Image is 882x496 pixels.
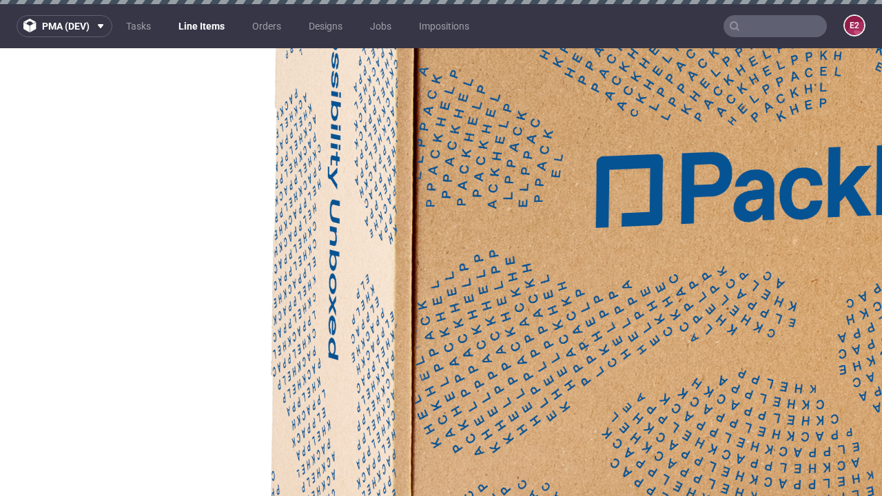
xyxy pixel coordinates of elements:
[17,15,112,37] button: pma (dev)
[411,15,478,37] a: Impositions
[118,15,159,37] a: Tasks
[170,15,233,37] a: Line Items
[244,15,289,37] a: Orders
[300,15,351,37] a: Designs
[362,15,400,37] a: Jobs
[42,21,90,31] span: pma (dev)
[845,16,864,35] figcaption: e2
